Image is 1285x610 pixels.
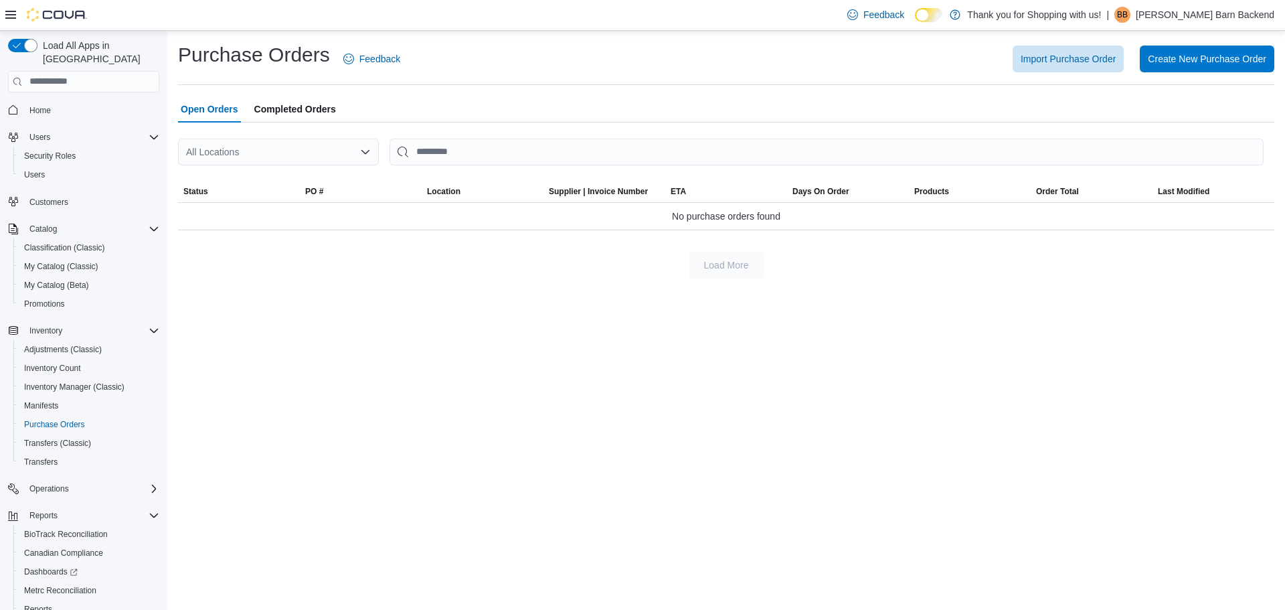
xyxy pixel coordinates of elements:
[863,8,904,21] span: Feedback
[24,102,159,119] span: Home
[19,435,159,451] span: Transfers (Classic)
[13,165,165,184] button: Users
[24,585,96,596] span: Metrc Reconciliation
[359,52,400,66] span: Feedback
[427,186,460,197] div: Location
[1106,7,1109,23] p: |
[665,181,787,202] button: ETA
[13,396,165,415] button: Manifests
[24,261,98,272] span: My Catalog (Classic)
[13,147,165,165] button: Security Roles
[24,344,102,355] span: Adjustments (Classic)
[19,416,159,433] span: Purchase Orders
[543,181,665,202] button: Supplier | Invoice Number
[305,186,323,197] span: PO #
[13,359,165,378] button: Inventory Count
[1021,52,1116,66] span: Import Purchase Order
[13,238,165,257] button: Classification (Classic)
[19,564,83,580] a: Dashboards
[19,148,159,164] span: Security Roles
[24,151,76,161] span: Security Roles
[24,242,105,253] span: Classification (Classic)
[390,139,1264,165] input: This is a search bar. After typing your query, hit enter to filter the results lower in the page.
[13,434,165,453] button: Transfers (Classic)
[3,128,165,147] button: Users
[29,197,68,208] span: Customers
[671,186,686,197] span: ETA
[24,481,159,497] span: Operations
[24,419,85,430] span: Purchase Orders
[24,400,58,411] span: Manifests
[29,483,69,494] span: Operations
[549,186,648,197] span: Supplier | Invoice Number
[792,186,849,197] span: Days On Order
[704,258,749,272] span: Load More
[909,181,1031,202] button: Products
[24,129,159,145] span: Users
[1136,7,1274,23] p: [PERSON_NAME] Barn Backend
[787,181,909,202] button: Days On Order
[24,221,159,237] span: Catalog
[19,379,159,395] span: Inventory Manager (Classic)
[1036,186,1079,197] span: Order Total
[24,508,63,524] button: Reports
[19,435,96,451] a: Transfers (Classic)
[24,566,78,577] span: Dashboards
[19,296,159,312] span: Promotions
[13,453,165,471] button: Transfers
[19,341,159,358] span: Adjustments (Classic)
[27,8,87,21] img: Cova
[1148,52,1266,66] span: Create New Purchase Order
[19,360,86,376] a: Inventory Count
[24,280,89,291] span: My Catalog (Beta)
[29,510,58,521] span: Reports
[29,224,57,234] span: Catalog
[178,181,300,202] button: Status
[13,257,165,276] button: My Catalog (Classic)
[24,548,103,558] span: Canadian Compliance
[24,457,58,467] span: Transfers
[24,194,159,210] span: Customers
[181,96,238,123] span: Open Orders
[19,240,110,256] a: Classification (Classic)
[19,526,159,542] span: BioTrack Reconciliation
[19,545,108,561] a: Canadian Compliance
[1114,7,1130,23] div: Budd Barn Backend
[19,258,159,275] span: My Catalog (Classic)
[13,525,165,544] button: BioTrack Reconciliation
[422,181,543,202] button: Location
[13,581,165,600] button: Metrc Reconciliation
[360,147,371,157] button: Open list of options
[24,438,91,449] span: Transfers (Classic)
[19,360,159,376] span: Inventory Count
[19,416,90,433] a: Purchase Orders
[3,220,165,238] button: Catalog
[3,192,165,212] button: Customers
[19,296,70,312] a: Promotions
[19,379,130,395] a: Inventory Manager (Classic)
[13,276,165,295] button: My Catalog (Beta)
[3,100,165,120] button: Home
[13,340,165,359] button: Adjustments (Classic)
[19,545,159,561] span: Canadian Compliance
[24,481,74,497] button: Operations
[24,529,108,540] span: BioTrack Reconciliation
[1013,46,1124,72] button: Import Purchase Order
[672,208,780,224] span: No purchase orders found
[24,102,56,119] a: Home
[24,382,124,392] span: Inventory Manager (Classic)
[300,181,422,202] button: PO #
[24,194,74,210] a: Customers
[19,564,159,580] span: Dashboards
[19,148,81,164] a: Security Roles
[915,22,916,23] span: Dark Mode
[3,321,165,340] button: Inventory
[13,295,165,313] button: Promotions
[19,277,94,293] a: My Catalog (Beta)
[914,186,949,197] span: Products
[24,323,68,339] button: Inventory
[24,323,159,339] span: Inventory
[19,583,102,599] a: Metrc Reconciliation
[24,508,159,524] span: Reports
